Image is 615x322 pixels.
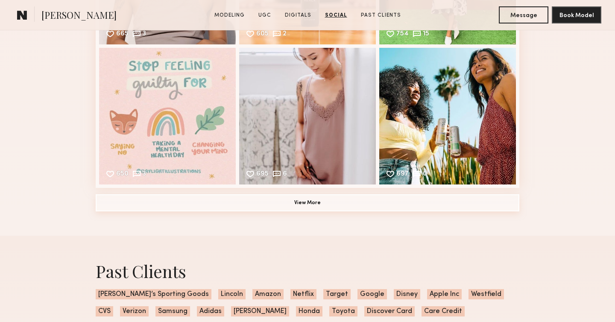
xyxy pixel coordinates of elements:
div: 650 [116,171,129,179]
span: Toyota [329,306,357,316]
span: Samsung [155,306,190,316]
span: Apple Inc [427,289,462,299]
a: Modeling [211,12,248,19]
button: View More [96,194,519,211]
a: Past Clients [357,12,404,19]
a: Digitals [281,12,315,19]
span: Disney [394,289,420,299]
span: Honda [296,306,322,316]
div: 665 [116,31,129,38]
div: 2 [283,31,287,38]
div: 697 [396,171,409,179]
span: Care Credit [422,306,465,316]
span: Adidas [197,306,224,316]
a: Social [322,12,351,19]
span: Discover Card [364,306,415,316]
div: 0 [423,171,427,179]
span: Amazon [252,289,284,299]
div: 3 [143,171,146,179]
div: 6 [283,171,287,179]
span: [PERSON_NAME] [41,9,117,23]
span: CVS [96,306,113,316]
span: Verizon [120,306,149,316]
a: Book Model [552,11,601,18]
div: 3 [143,31,146,38]
button: Message [499,6,548,23]
span: Netflix [290,289,316,299]
span: [PERSON_NAME] [231,306,289,316]
div: 605 [256,31,269,38]
a: UGC [255,12,275,19]
span: Google [357,289,387,299]
div: Past Clients [96,260,519,282]
span: [PERSON_NAME]’s Sporting Goods [96,289,211,299]
span: Target [323,289,351,299]
div: 754 [396,31,409,38]
button: Book Model [552,6,601,23]
div: 15 [423,31,429,38]
div: 695 [256,171,269,179]
span: Lincoln [218,289,246,299]
span: Westfield [469,289,504,299]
